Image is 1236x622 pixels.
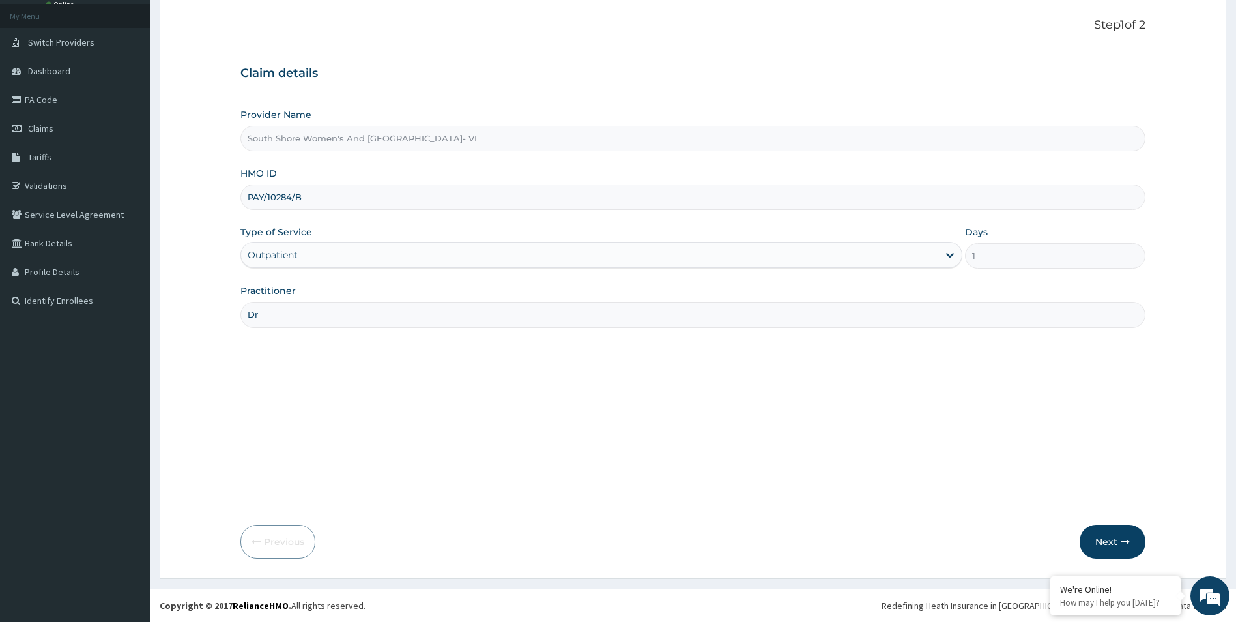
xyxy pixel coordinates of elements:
h3: Claim details [240,67,1146,81]
div: Redefining Heath Insurance in [GEOGRAPHIC_DATA] using Telemedicine and Data Science! [882,599,1226,612]
label: Days [965,226,988,239]
label: Practitioner [240,284,296,297]
div: Outpatient [248,248,298,261]
input: Enter Name [240,302,1146,327]
input: Enter HMO ID [240,185,1146,210]
span: Dashboard [28,65,70,77]
button: Next [1080,525,1145,559]
label: Type of Service [240,226,312,239]
span: Claims [28,123,53,134]
span: Switch Providers [28,37,94,48]
a: RelianceHMO [233,600,289,612]
span: Tariffs [28,151,51,163]
label: HMO ID [240,167,277,180]
div: We're Online! [1060,584,1171,595]
strong: Copyright © 2017 . [160,600,291,612]
footer: All rights reserved. [150,589,1236,622]
label: Provider Name [240,108,311,121]
p: How may I help you today? [1060,597,1171,608]
button: Previous [240,525,315,559]
p: Step 1 of 2 [240,18,1146,33]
